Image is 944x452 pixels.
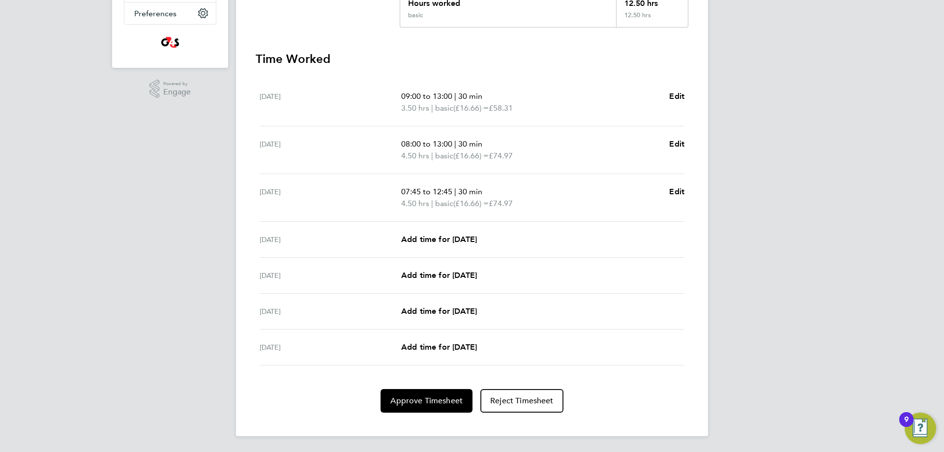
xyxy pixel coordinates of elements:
span: £74.97 [489,151,513,160]
a: Edit [669,90,684,102]
span: (£16.66) = [453,103,489,113]
a: Powered byEngage [149,80,191,98]
span: 3.50 hrs [401,103,429,113]
span: Preferences [134,9,177,18]
span: Edit [669,91,684,101]
span: (£16.66) = [453,199,489,208]
span: 07:45 to 12:45 [401,187,452,196]
span: Add time for [DATE] [401,235,477,244]
span: 4.50 hrs [401,199,429,208]
div: [DATE] [260,305,401,317]
span: Powered by [163,80,191,88]
span: basic [435,150,453,162]
a: Add time for [DATE] [401,234,477,245]
span: Edit [669,139,684,149]
span: | [454,91,456,101]
span: 30 min [458,139,482,149]
div: 12.50 hrs [616,11,688,27]
a: Add time for [DATE] [401,305,477,317]
span: Reject Timesheet [490,396,554,406]
a: Edit [669,186,684,198]
a: Add time for [DATE] [401,341,477,353]
span: Add time for [DATE] [401,342,477,352]
button: Approve Timesheet [381,389,472,413]
span: 30 min [458,91,482,101]
span: 4.50 hrs [401,151,429,160]
a: Edit [669,138,684,150]
a: Go to home page [124,34,216,50]
span: (£16.66) = [453,151,489,160]
span: 09:00 to 13:00 [401,91,452,101]
div: basic [408,11,423,19]
span: Engage [163,88,191,96]
div: [DATE] [260,341,401,353]
span: | [431,103,433,113]
span: Add time for [DATE] [401,306,477,316]
div: 9 [904,420,909,432]
span: basic [435,102,453,114]
div: [DATE] [260,186,401,210]
img: g4s4-logo-retina.png [158,34,182,50]
span: 30 min [458,187,482,196]
span: | [431,199,433,208]
span: | [454,139,456,149]
span: 08:00 to 13:00 [401,139,452,149]
span: | [454,187,456,196]
button: Open Resource Center, 9 new notifications [905,413,936,444]
button: Reject Timesheet [480,389,563,413]
button: Preferences [124,2,216,24]
span: £58.31 [489,103,513,113]
span: Approve Timesheet [390,396,463,406]
span: Edit [669,187,684,196]
div: [DATE] [260,270,401,281]
span: basic [435,198,453,210]
a: Add time for [DATE] [401,270,477,281]
span: | [431,151,433,160]
h3: Time Worked [256,51,688,67]
div: [DATE] [260,90,401,114]
span: £74.97 [489,199,513,208]
div: [DATE] [260,234,401,245]
div: [DATE] [260,138,401,162]
span: Add time for [DATE] [401,271,477,280]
